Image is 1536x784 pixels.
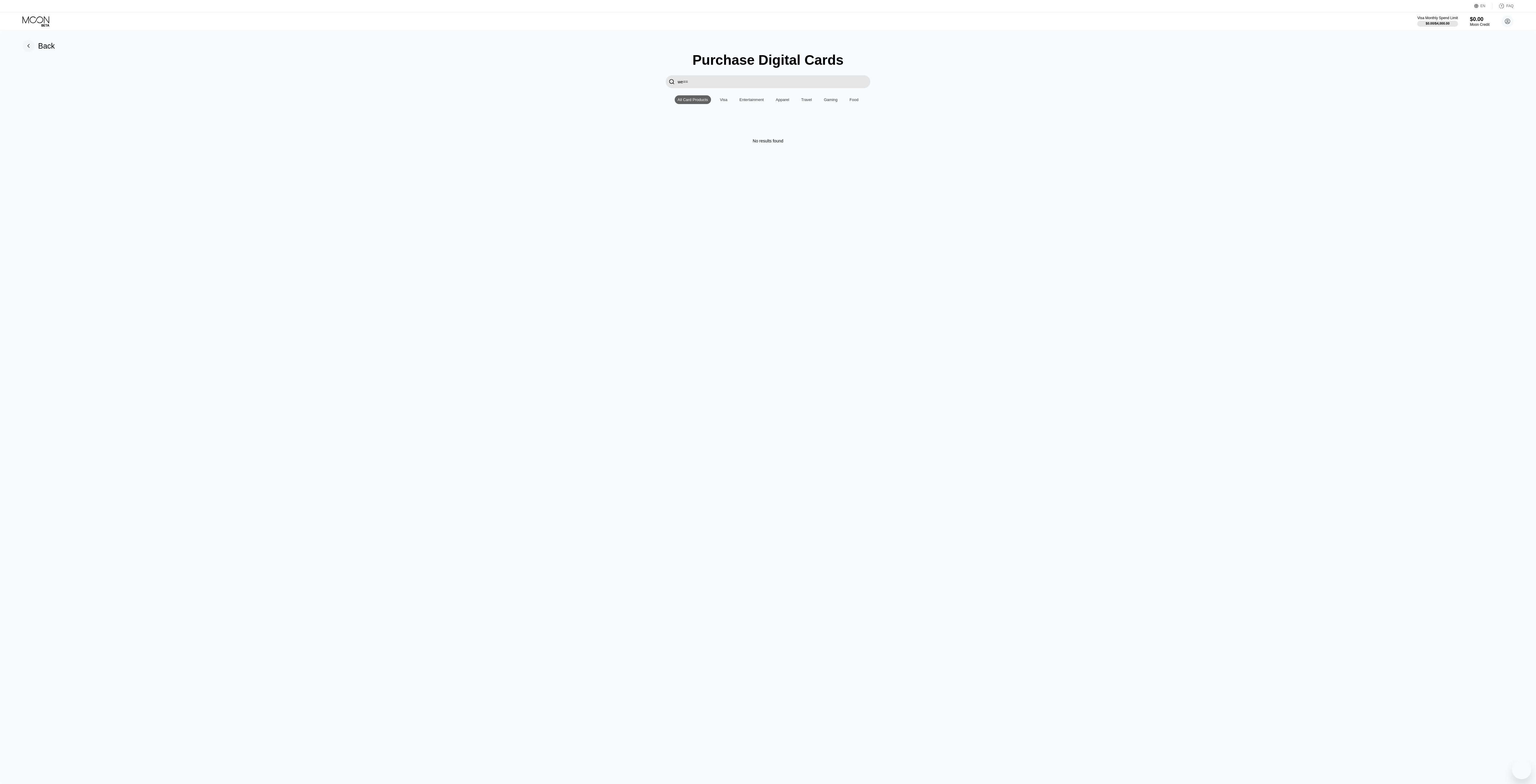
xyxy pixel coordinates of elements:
[1512,760,1531,779] iframe: Button to launch messaging window
[717,95,730,104] div: Visa
[824,97,838,102] div: Gaming
[736,95,767,104] div: Entertainment
[850,97,859,102] div: Food
[1480,4,1486,8] div: EN
[22,40,55,52] div: Back
[1470,16,1489,22] div: $0.00
[1417,16,1458,20] div: Visa Monthly Spend Limit
[773,95,792,104] div: Apparel
[801,97,812,102] div: Travel
[9,139,1527,143] div: No results found
[666,75,678,88] div: 
[1470,22,1489,27] div: Moon Credit
[1470,16,1489,27] div: $0.00Moon Credit
[776,97,789,102] div: Apparel
[38,42,55,50] div: Back
[678,97,708,102] div: All Card Products
[675,95,711,104] div: All Card Products
[739,97,764,102] div: Entertainment
[1506,4,1513,8] div: FAQ
[669,78,675,85] div: 
[1474,3,1492,9] div: EN
[1417,16,1458,27] div: Visa Monthly Spend Limit$0.00/$4,000.00
[678,75,870,88] input: Search card products
[821,95,841,104] div: Gaming
[1426,22,1450,25] div: $0.00 / $4,000.00
[720,97,727,102] div: Visa
[847,95,862,104] div: Food
[692,52,844,68] div: Purchase Digital Cards
[798,95,815,104] div: Travel
[1492,3,1513,9] div: FAQ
